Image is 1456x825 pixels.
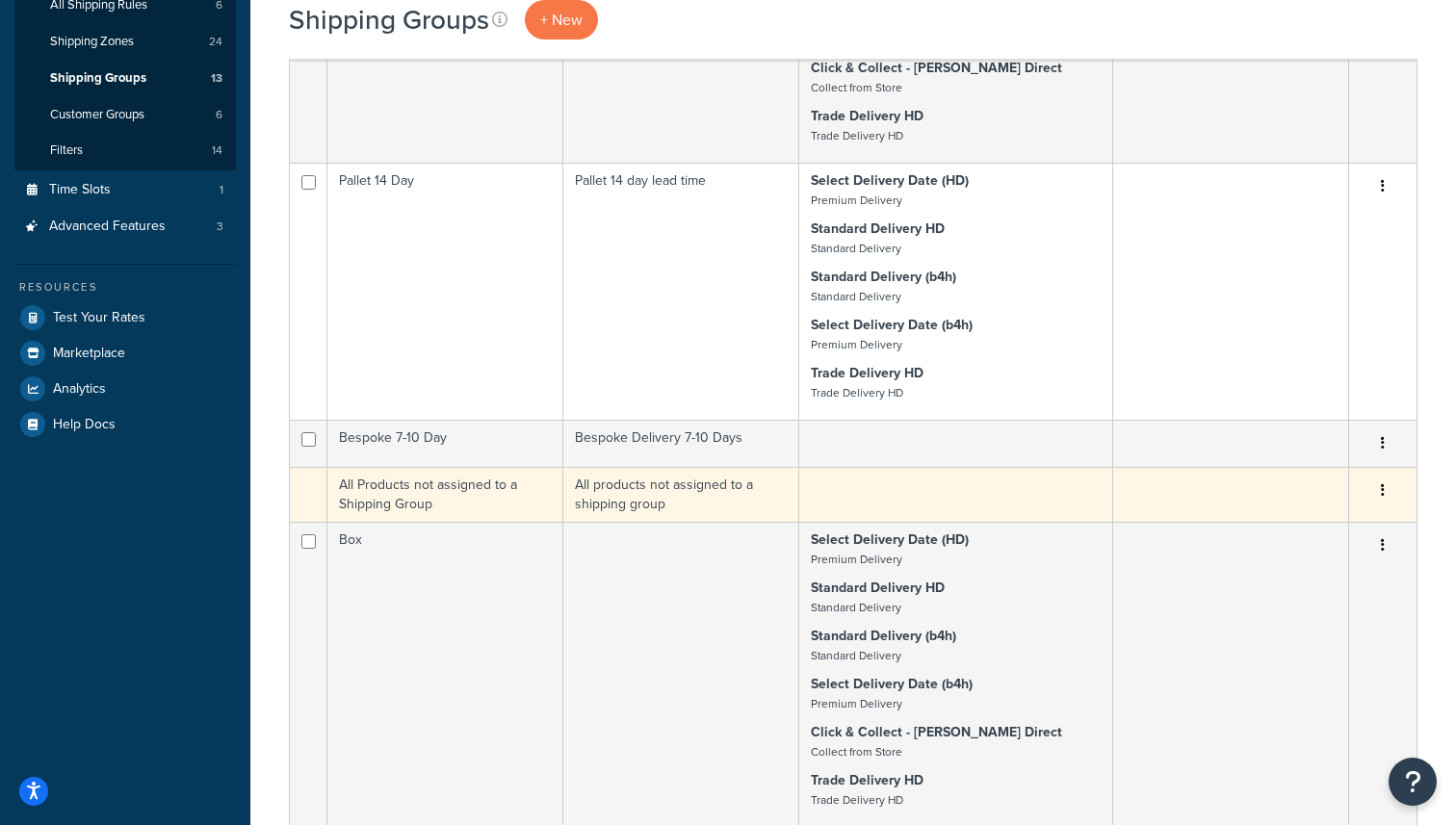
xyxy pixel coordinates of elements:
[811,192,902,209] small: Premium Delivery
[14,133,236,168] li: Filters
[14,372,236,406] a: Analytics
[14,209,236,245] li: Advanced Features
[50,70,146,87] span: Shipping Groups
[563,420,799,467] td: Bespoke Delivery 7-10 Days
[53,346,125,362] span: Marketplace
[49,182,111,198] span: Time Slots
[50,142,83,159] span: Filters
[14,97,236,133] a: Customer Groups 6
[14,97,236,133] li: Customer Groups
[811,363,923,383] strong: Trade Delivery HD
[811,626,956,646] strong: Standard Delivery (b4h)
[811,674,973,694] strong: Select Delivery Date (b4h)
[540,9,583,31] span: + New
[811,722,1062,742] strong: Click & Collect - [PERSON_NAME] Direct
[811,219,945,239] strong: Standard Delivery HD
[53,381,106,398] span: Analytics
[50,34,134,50] span: Shipping Zones
[327,420,563,467] td: Bespoke 7-10 Day
[811,170,969,191] strong: Select Delivery Date (HD)
[209,34,222,50] span: 24
[1389,758,1437,806] button: Open Resource Center
[14,24,236,60] a: Shipping Zones 24
[811,599,901,616] small: Standard Delivery
[327,467,563,522] td: All Products not assigned to a Shipping Group
[211,70,222,87] span: 13
[53,310,145,326] span: Test Your Rates
[811,647,901,664] small: Standard Delivery
[811,529,969,550] strong: Select Delivery Date (HD)
[811,315,973,335] strong: Select Delivery Date (b4h)
[811,791,903,809] small: Trade Delivery HD
[217,219,223,235] span: 3
[327,163,563,420] td: Pallet 14 Day
[811,578,945,598] strong: Standard Delivery HD
[14,172,236,208] li: Time Slots
[14,24,236,60] li: Shipping Zones
[811,58,1062,78] strong: Click & Collect - [PERSON_NAME] Direct
[811,79,902,96] small: Collect from Store
[14,279,236,296] div: Resources
[811,551,902,568] small: Premium Delivery
[14,407,236,442] a: Help Docs
[811,695,902,712] small: Premium Delivery
[53,417,116,433] span: Help Docs
[50,107,144,123] span: Customer Groups
[14,133,236,168] a: Filters 14
[49,219,166,235] span: Advanced Features
[14,172,236,208] a: Time Slots 1
[811,770,923,790] strong: Trade Delivery HD
[289,1,489,39] h1: Shipping Groups
[14,300,236,335] a: Test Your Rates
[212,142,222,159] span: 14
[811,336,902,353] small: Premium Delivery
[216,107,222,123] span: 6
[811,288,901,305] small: Standard Delivery
[811,127,903,144] small: Trade Delivery HD
[14,209,236,245] a: Advanced Features 3
[14,336,236,371] a: Marketplace
[811,106,923,126] strong: Trade Delivery HD
[14,61,236,96] li: Shipping Groups
[220,182,223,198] span: 1
[811,743,902,761] small: Collect from Store
[811,384,903,401] small: Trade Delivery HD
[811,240,901,257] small: Standard Delivery
[563,163,799,420] td: Pallet 14 day lead time
[563,467,799,522] td: All products not assigned to a shipping group
[14,61,236,96] a: Shipping Groups 13
[811,267,956,287] strong: Standard Delivery (b4h)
